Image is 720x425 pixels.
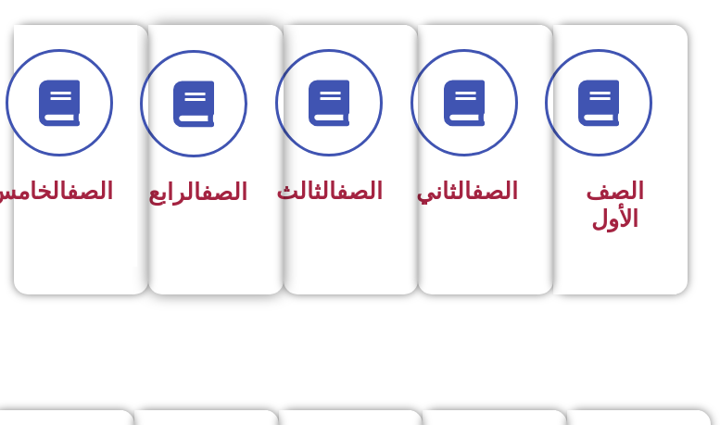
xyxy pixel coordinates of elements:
a: الصف [67,178,113,205]
a: الصف [472,178,518,205]
a: الصف [336,178,383,205]
span: الصف الأول [586,178,644,232]
span: الثالث [276,178,383,205]
span: الرابع [148,179,247,206]
a: الصف [201,179,247,206]
span: الثاني [416,178,518,205]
